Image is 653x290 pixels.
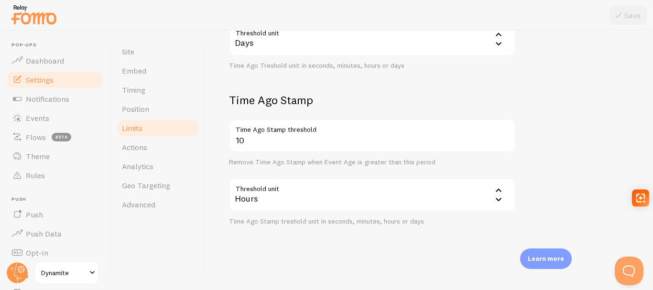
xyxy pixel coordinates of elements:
[11,42,104,48] span: Pop-ups
[229,22,516,56] div: Days
[116,61,200,80] a: Embed
[116,42,200,61] a: Site
[6,51,104,70] a: Dashboard
[6,89,104,108] a: Notifications
[26,248,48,258] span: Opt-In
[116,80,200,99] a: Timing
[11,196,104,203] span: Push
[6,205,104,224] a: Push
[122,66,146,75] span: Embed
[6,147,104,166] a: Theme
[116,195,200,214] a: Advanced
[10,2,58,27] img: fomo-relay-logo-orange.svg
[26,132,46,142] span: Flows
[229,93,516,107] h2: Time Ago Stamp
[26,94,69,104] span: Notifications
[122,200,155,209] span: Advanced
[615,257,643,285] iframe: Help Scout Beacon - Open
[229,158,516,167] div: Remove Time Ago Stamp when Event Age is greater than this period
[116,118,200,138] a: Limits
[26,210,43,219] span: Push
[6,224,104,243] a: Push Data
[26,151,50,161] span: Theme
[6,108,104,128] a: Events
[116,99,200,118] a: Position
[26,56,64,65] span: Dashboard
[116,157,200,176] a: Analytics
[52,133,71,141] span: beta
[6,243,104,262] a: Opt-In
[229,178,516,212] div: Hours
[122,142,147,152] span: Actions
[34,261,99,284] a: Dynamite
[520,248,572,269] div: Learn more
[229,217,516,226] div: Time Ago Stamp treshold unit in seconds, minutes, hours or days
[6,166,104,185] a: Rules
[26,229,62,238] span: Push Data
[41,267,87,279] span: Dynamite
[26,171,45,180] span: Rules
[122,47,134,56] span: Site
[6,70,104,89] a: Settings
[6,128,104,147] a: Flows beta
[116,176,200,195] a: Geo Targeting
[528,254,564,263] p: Learn more
[26,113,49,123] span: Events
[116,138,200,157] a: Actions
[122,181,170,190] span: Geo Targeting
[26,75,54,85] span: Settings
[229,62,516,70] div: Time Ago Treshold unit in seconds, minutes, hours or days
[122,161,153,171] span: Analytics
[229,119,516,135] label: Time Ago Stamp threshold
[122,123,142,133] span: Limits
[122,85,145,95] span: Timing
[122,104,149,114] span: Position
